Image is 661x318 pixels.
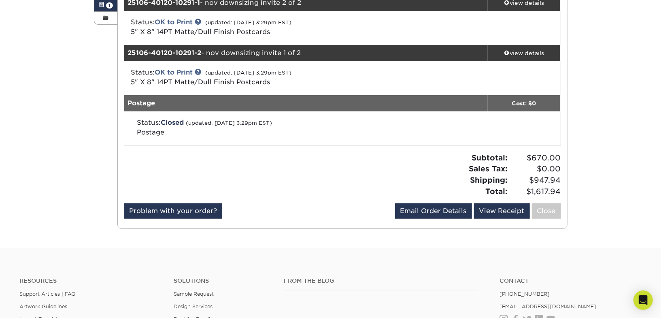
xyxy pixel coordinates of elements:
[284,277,478,284] h4: From the Blog
[499,277,642,284] a: Contact
[499,303,596,309] a: [EMAIL_ADDRESS][DOMAIN_NAME]
[174,277,272,284] h4: Solutions
[633,290,653,310] div: Open Intercom Messenger
[174,291,214,297] a: Sample Request
[131,28,270,36] a: 5" X 8" 14PT Matte/Dull Finish Postcards
[470,175,508,184] strong: Shipping:
[106,2,113,9] span: 1
[125,17,415,37] div: Status:
[472,153,508,162] strong: Subtotal:
[205,70,291,76] small: (updated: [DATE] 3:29pm EST)
[131,78,270,86] a: 5" X 8" 14PT Matte/Dull Finish Postcards
[124,45,488,61] div: - nov downsizing invite 1 of 2
[186,120,272,126] small: (updated: [DATE] 3:29pm EST)
[474,203,530,219] a: View Receipt
[19,277,162,284] h4: Resources
[510,163,561,175] span: $0.00
[488,49,561,57] div: view details
[161,119,184,126] span: Closed
[155,68,193,76] a: OK to Print
[395,203,472,219] a: Email Order Details
[532,203,561,219] a: Close
[486,187,508,196] strong: Total:
[131,118,413,137] div: Status:
[128,49,201,57] strong: 25106-40120-10291-2
[128,99,155,107] strong: Postage
[510,186,561,197] span: $1,617.94
[174,303,213,309] a: Design Services
[125,68,415,87] div: Status:
[205,19,291,26] small: (updated: [DATE] 3:29pm EST)
[510,175,561,186] span: $947.94
[488,45,561,61] a: view details
[155,18,193,26] a: OK to Print
[137,128,164,136] span: Postage
[499,291,550,297] a: [PHONE_NUMBER]
[469,164,508,173] strong: Sales Tax:
[124,203,222,219] a: Problem with your order?
[512,100,536,107] strong: Cost: $0
[510,152,561,164] span: $670.00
